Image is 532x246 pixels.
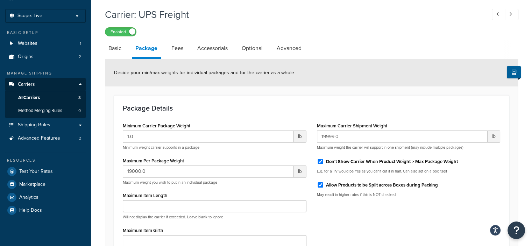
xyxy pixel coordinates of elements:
span: lb [294,166,306,177]
a: Fees [168,40,187,57]
label: Maximum Item Girth [123,228,163,233]
span: 3 [78,95,81,101]
a: Package [132,40,161,59]
a: Shipping Rules [5,119,86,132]
span: lb [294,131,306,142]
span: Carriers [18,82,35,87]
span: Shipping Rules [18,122,50,128]
a: Advanced Features2 [5,132,86,145]
span: Analytics [19,195,38,201]
span: Origins [18,54,34,60]
span: Help Docs [19,208,42,213]
li: Method Merging Rules [5,104,86,117]
span: 2 [79,54,81,60]
span: Marketplace [19,182,45,188]
span: Method Merging Rules [18,108,62,114]
span: 0 [78,108,81,114]
h3: Package Details [123,104,500,112]
button: Open Resource Center [508,222,525,239]
label: Maximum Item Length [123,193,167,198]
p: E.g. for a TV would be Yes as you can't cut it in half. Can also set on a box itself [317,169,501,174]
span: All Carriers [18,95,40,101]
p: May result in higher rates if this is NOT checked [317,192,501,197]
label: Enabled [105,28,136,36]
label: Minimum Carrier Package Weight [123,123,190,128]
p: Minimum weight carrier supports in a package [123,145,306,150]
a: AllCarriers3 [5,91,86,104]
a: Websites1 [5,37,86,50]
li: Websites [5,37,86,50]
span: 1 [80,41,81,47]
span: lb [488,131,500,142]
button: Show Help Docs [507,66,521,78]
p: Will not display the carrier if exceeded. Leave blank to ignore [123,215,306,220]
span: Decide your min/max weights for individual packages and for the carrier as a whole [114,69,294,76]
li: Carriers [5,78,86,118]
a: Advanced [273,40,305,57]
span: Test Your Rates [19,169,53,175]
a: Basic [105,40,125,57]
a: Accessorials [194,40,231,57]
span: Advanced Features [18,135,60,141]
span: Scope: Live [17,13,42,19]
a: Carriers [5,78,86,91]
a: Test Your Rates [5,165,86,178]
div: Manage Shipping [5,70,86,76]
a: Origins2 [5,50,86,63]
h1: Carrier: UPS Freight [105,8,479,21]
label: Maximum Per Package Weight [123,158,184,163]
li: Origins [5,50,86,63]
div: Resources [5,157,86,163]
a: Method Merging Rules0 [5,104,86,117]
span: 2 [79,135,81,141]
a: Next Record [505,9,518,20]
a: Marketplace [5,178,86,191]
a: Analytics [5,191,86,204]
span: Websites [18,41,37,47]
p: Maximum weight the carrier will support in one shipment (may include multiple packages) [317,145,501,150]
li: Advanced Features [5,132,86,145]
a: Previous Record [492,9,505,20]
label: Don't Show Carrier When Product Weight > Max Package Weight [326,159,458,165]
label: Maximum Carrier Shipment Weight [317,123,387,128]
p: Maximum weight you wish to put in an individual package [123,180,306,185]
a: Optional [238,40,266,57]
a: Help Docs [5,204,86,217]
div: Basic Setup [5,30,86,36]
label: Allow Products to be Split across Boxes during Packing [326,182,438,188]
